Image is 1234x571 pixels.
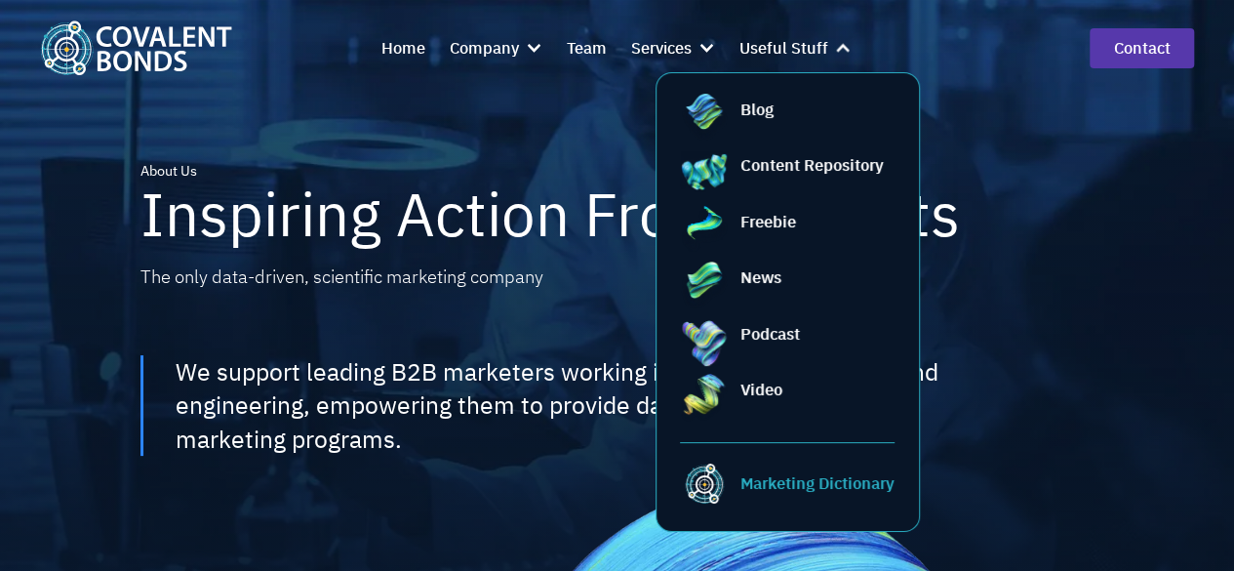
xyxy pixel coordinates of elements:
[381,24,425,72] a: Home
[450,35,519,61] div: Company
[176,355,1007,457] div: We support leading B2B marketers working in science, technology and engineering, empowering them ...
[680,459,728,507] img: Covalent Bonds Teal Favicon
[680,378,895,426] a: Video
[740,265,781,290] div: News
[680,210,895,258] a: Freebie
[140,264,543,291] div: The only data-driven, scientific marketing company
[1090,28,1194,68] a: contact
[40,20,232,75] img: Covalent Bonds White / Teal Logo
[450,24,543,72] div: Company
[631,35,692,61] div: Services
[680,442,895,508] a: Covalent Bonds Teal FaviconMarketing Dictionary
[567,24,607,72] a: Team
[680,322,895,370] a: Podcast
[740,471,895,496] div: Marketing Dictionary
[40,20,232,75] a: home
[381,35,425,61] div: Home
[942,360,1234,571] iframe: Chat Widget
[140,182,960,248] h1: Inspiring Action From Insights
[656,72,920,532] nav: Useful Stuff
[567,35,607,61] div: Team
[740,210,796,234] div: Freebie
[740,98,774,122] div: Blog
[739,24,853,72] div: Useful Stuff
[631,24,716,72] div: Services
[680,153,895,201] a: Content Repository
[740,153,884,178] div: Content Repository
[140,160,197,182] div: About Us
[680,265,895,313] a: News
[740,378,782,402] div: Video
[739,35,828,61] div: Useful Stuff
[740,322,800,347] div: Podcast
[680,98,895,145] a: Blog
